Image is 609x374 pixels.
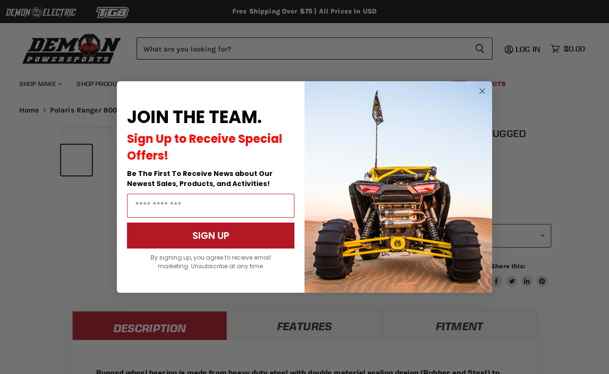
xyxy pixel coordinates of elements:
[127,131,282,163] span: Sign Up to Receive Special Offers!
[127,223,294,249] button: SIGN UP
[127,194,294,218] input: Email Address
[151,253,271,270] span: By signing up, you agree to receive email marketing. Unsubscribe at any time.
[476,85,488,97] button: Close dialog
[127,105,262,129] span: JOIN THE TEAM.
[127,169,273,188] span: Be The First To Receive News about Our Newest Sales, Products, and Activities!
[304,81,492,293] img: a9095488-b6e7-41ba-879d-588abfab540b.jpeg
